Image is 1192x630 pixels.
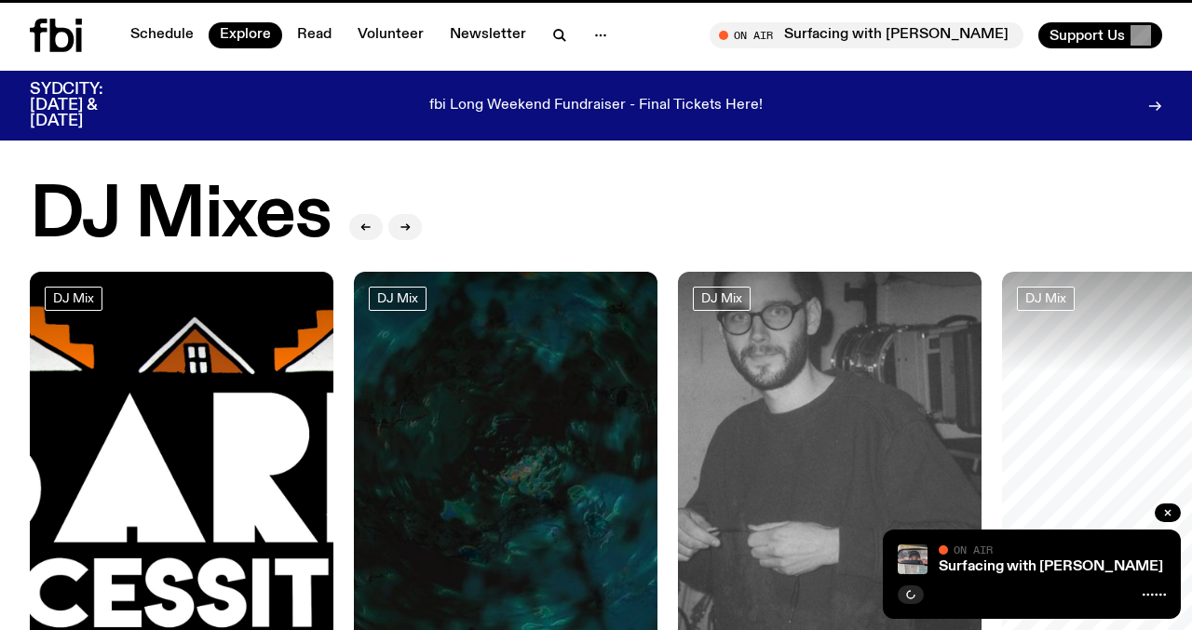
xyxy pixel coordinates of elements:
[30,82,149,129] h3: SYDCITY: [DATE] & [DATE]
[369,287,427,311] a: DJ Mix
[346,22,435,48] a: Volunteer
[1025,291,1066,305] span: DJ Mix
[954,543,993,556] span: On Air
[693,287,751,311] a: DJ Mix
[119,22,205,48] a: Schedule
[1017,287,1075,311] a: DJ Mix
[286,22,343,48] a: Read
[53,291,94,305] span: DJ Mix
[1050,27,1125,44] span: Support Us
[939,559,1163,574] a: Surfacing with [PERSON_NAME]
[209,22,282,48] a: Explore
[429,98,763,114] p: fbi Long Weekend Fundraiser - Final Tickets Here!
[30,181,331,251] h2: DJ Mixes
[710,22,1023,48] button: On AirSurfacing with [PERSON_NAME]
[377,291,418,305] span: DJ Mix
[45,287,102,311] a: DJ Mix
[701,291,742,305] span: DJ Mix
[439,22,537,48] a: Newsletter
[1038,22,1162,48] button: Support Us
